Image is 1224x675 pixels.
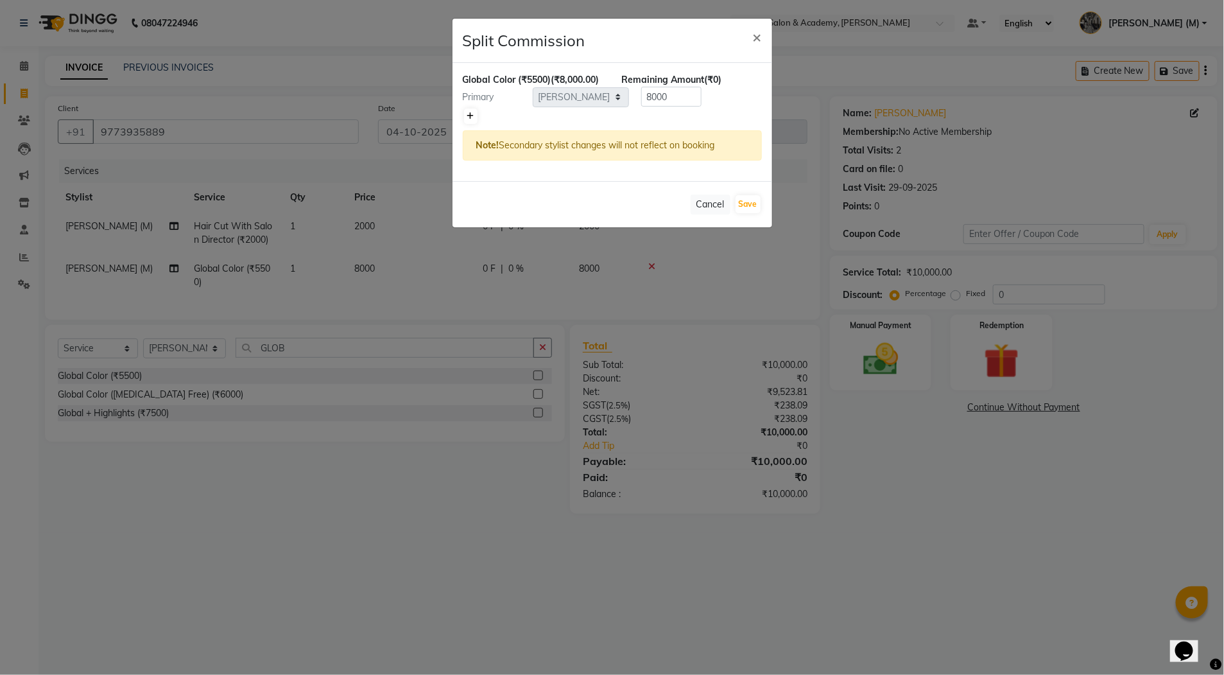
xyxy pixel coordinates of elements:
span: (₹8,000.00) [551,74,599,85]
button: Save [736,195,761,213]
span: Global Color (₹5500) [463,74,551,85]
div: Secondary stylist changes will not reflect on booking [463,130,762,161]
span: Remaining Amount [622,74,705,85]
strong: Note! [476,139,499,151]
span: × [753,27,762,46]
button: Cancel [691,195,730,215]
iframe: chat widget [1170,624,1211,662]
span: (₹0) [705,74,722,85]
button: Close [743,19,772,55]
div: Primary [453,91,533,104]
h4: Split Commission [463,29,585,52]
